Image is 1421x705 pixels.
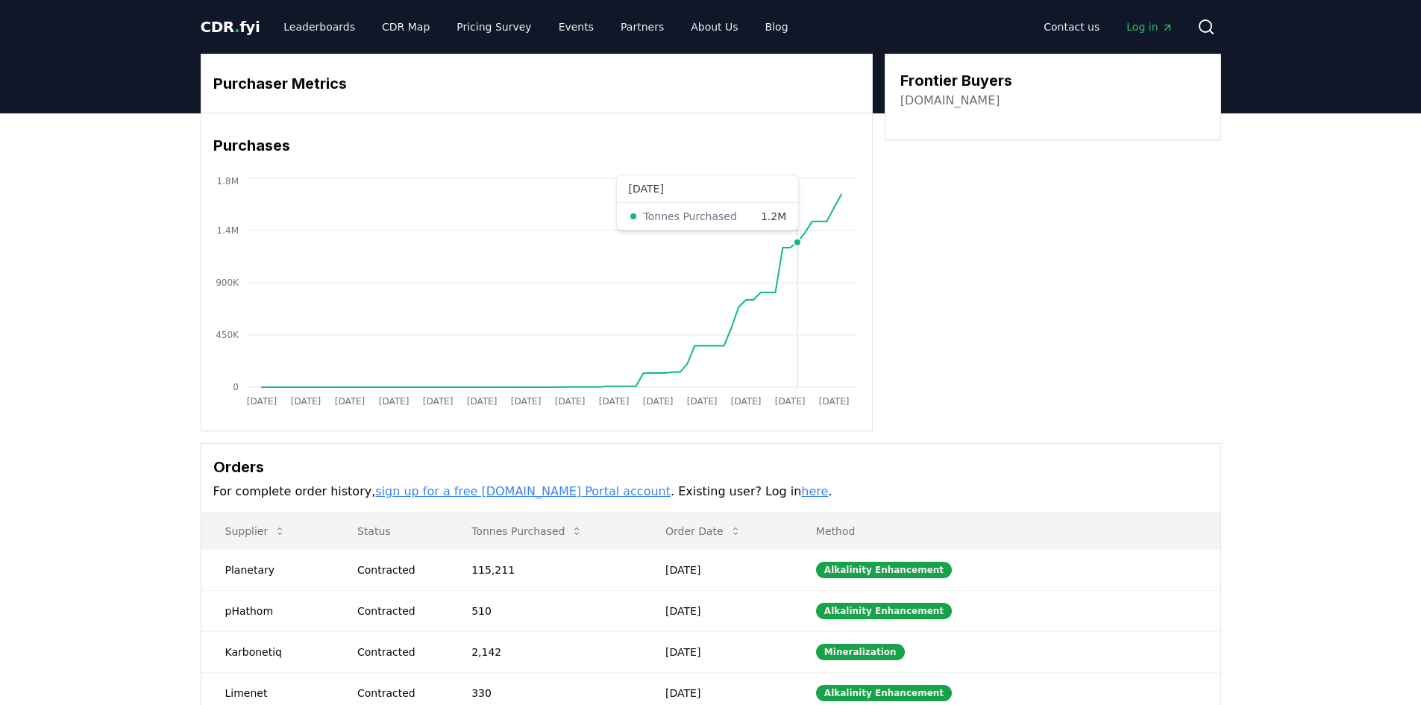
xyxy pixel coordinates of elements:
h3: Purchases [213,134,860,157]
nav: Main [1032,13,1185,40]
div: Contracted [357,645,436,659]
tspan: [DATE] [378,396,409,407]
a: Log in [1114,13,1185,40]
tspan: [DATE] [598,396,629,407]
a: here [801,484,828,498]
div: Alkalinity Enhancement [816,685,952,701]
td: Planetary [201,549,333,590]
tspan: [DATE] [510,396,541,407]
a: sign up for a free [DOMAIN_NAME] Portal account [375,484,671,498]
td: [DATE] [642,631,792,672]
a: Blog [753,13,800,40]
td: Karbonetiq [201,631,333,672]
a: Contact us [1032,13,1111,40]
tspan: 450K [216,330,239,340]
a: Partners [609,13,676,40]
div: Mineralization [816,644,905,660]
div: Contracted [357,563,436,577]
tspan: [DATE] [774,396,805,407]
span: Log in [1126,19,1173,34]
button: Order Date [653,516,753,546]
div: Alkalinity Enhancement [816,603,952,619]
tspan: [DATE] [554,396,585,407]
div: Contracted [357,686,436,701]
a: CDR.fyi [201,16,260,37]
nav: Main [272,13,800,40]
button: Supplier [213,516,298,546]
a: [DOMAIN_NAME] [900,92,1000,110]
p: For complete order history, . Existing user? Log in . [213,483,1208,501]
td: [DATE] [642,549,792,590]
tspan: [DATE] [422,396,453,407]
tspan: [DATE] [686,396,717,407]
div: Contracted [357,604,436,618]
a: Leaderboards [272,13,367,40]
h3: Frontier Buyers [900,69,1012,92]
tspan: [DATE] [246,396,277,407]
a: Events [547,13,606,40]
tspan: 1.8M [216,176,238,187]
td: pHathom [201,590,333,631]
div: Alkalinity Enhancement [816,562,952,578]
h3: Purchaser Metrics [213,72,860,95]
tspan: [DATE] [466,396,497,407]
td: 510 [448,590,642,631]
a: About Us [679,13,750,40]
tspan: 0 [233,382,239,392]
tspan: [DATE] [818,396,849,407]
h3: Orders [213,456,1208,478]
td: 2,142 [448,631,642,672]
a: CDR Map [370,13,442,40]
tspan: [DATE] [290,396,321,407]
td: [DATE] [642,590,792,631]
tspan: 1.4M [216,225,238,236]
p: Status [345,524,436,539]
tspan: [DATE] [730,396,761,407]
span: CDR fyi [201,18,260,36]
td: 115,211 [448,549,642,590]
p: Method [804,524,1208,539]
button: Tonnes Purchased [459,516,595,546]
tspan: 900K [216,278,239,288]
tspan: [DATE] [334,396,365,407]
a: Pricing Survey [445,13,543,40]
span: . [234,18,239,36]
tspan: [DATE] [642,396,673,407]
